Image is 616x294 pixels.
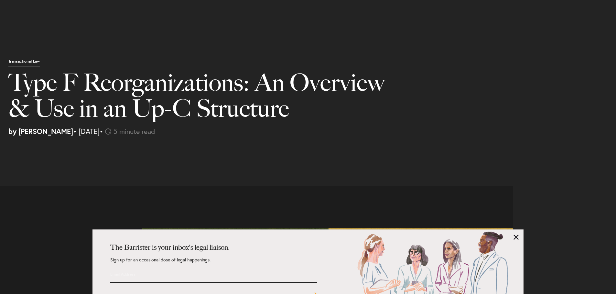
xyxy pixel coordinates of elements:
p: Transactional Law [8,59,40,66]
span: 5 minute read [113,127,155,136]
p: • [DATE] [8,128,563,135]
p: Sign up for an occasional dose of legal happenings. [110,258,317,269]
strong: by [PERSON_NAME] [8,127,73,136]
strong: The Barrister is your inbox's legal liaison. [110,243,230,252]
input: Email Address [110,269,265,279]
img: icon-time-light.svg [105,128,111,135]
h1: Type F Reorganizations: An Overview & Use in an Up-C Structure [8,70,397,128]
span: • [100,127,103,136]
